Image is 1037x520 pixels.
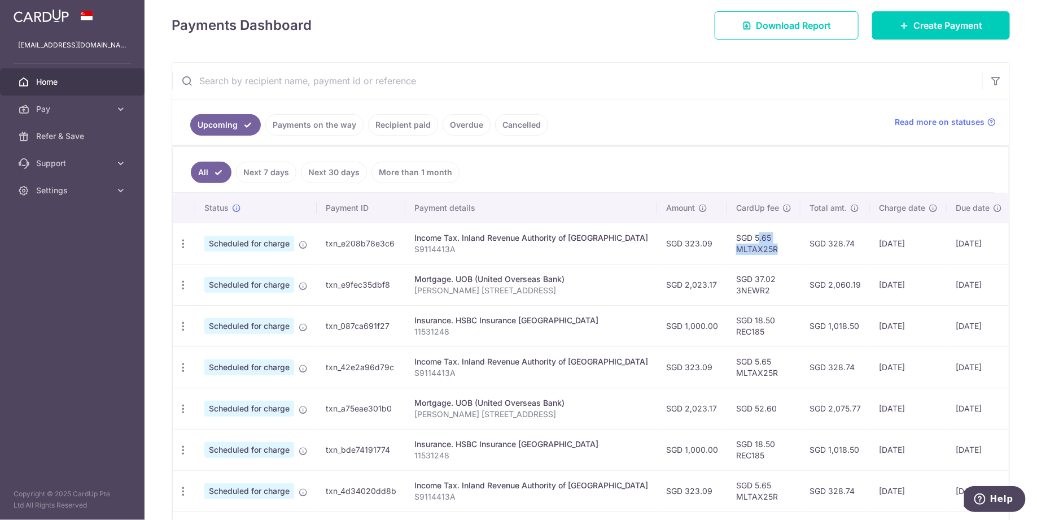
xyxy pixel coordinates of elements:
[190,114,261,136] a: Upcoming
[756,19,831,32] span: Download Report
[405,193,657,223] th: Payment details
[414,274,648,285] div: Mortgage. UOB (United Overseas Bank)
[368,114,438,136] a: Recipient paid
[317,388,405,429] td: txn_a75eae301b0
[727,223,800,264] td: SGD 5.65 MLTAX25R
[947,388,1011,429] td: [DATE]
[727,305,800,346] td: SGD 18.50 REC185
[715,11,859,40] a: Download Report
[727,388,800,429] td: SGD 52.60
[204,277,294,293] span: Scheduled for charge
[736,202,779,214] span: CardUp fee
[172,63,982,99] input: Search by recipient name, payment id or reference
[947,470,1011,512] td: [DATE]
[414,480,648,491] div: Income Tax. Inland Revenue Authority of [GEOGRAPHIC_DATA]
[913,19,982,32] span: Create Payment
[204,401,294,417] span: Scheduled for charge
[14,9,69,23] img: CardUp
[443,114,491,136] a: Overdue
[36,131,111,142] span: Refer & Save
[870,346,947,388] td: [DATE]
[956,202,990,214] span: Due date
[172,15,312,36] h4: Payments Dashboard
[947,264,1011,305] td: [DATE]
[36,158,111,169] span: Support
[36,76,111,88] span: Home
[414,232,648,244] div: Income Tax. Inland Revenue Authority of [GEOGRAPHIC_DATA]
[727,429,800,470] td: SGD 18.50 REC185
[204,483,294,499] span: Scheduled for charge
[414,491,648,502] p: S9114413A
[317,429,405,470] td: txn_bde74191774
[204,318,294,334] span: Scheduled for charge
[947,223,1011,264] td: [DATE]
[18,40,126,51] p: [EMAIL_ADDRESS][DOMAIN_NAME]
[204,442,294,458] span: Scheduled for charge
[36,185,111,196] span: Settings
[870,470,947,512] td: [DATE]
[800,429,870,470] td: SGD 1,018.50
[414,409,648,420] p: [PERSON_NAME] [STREET_ADDRESS]
[317,193,405,223] th: Payment ID
[236,162,296,183] a: Next 7 days
[371,162,460,183] a: More than 1 month
[414,285,648,296] p: [PERSON_NAME] [STREET_ADDRESS]
[414,326,648,337] p: 11531248
[810,202,847,214] span: Total amt.
[495,114,548,136] a: Cancelled
[895,116,996,128] a: Read more on statuses
[317,470,405,512] td: txn_4d34020dd8b
[301,162,367,183] a: Next 30 days
[414,397,648,409] div: Mortgage. UOB (United Overseas Bank)
[317,223,405,264] td: txn_e208b78e3c6
[317,264,405,305] td: txn_e9fec35dbf8
[36,103,111,115] span: Pay
[657,305,727,346] td: SGD 1,000.00
[657,264,727,305] td: SGD 2,023.17
[191,162,231,183] a: All
[947,429,1011,470] td: [DATE]
[414,356,648,367] div: Income Tax. Inland Revenue Authority of [GEOGRAPHIC_DATA]
[947,346,1011,388] td: [DATE]
[204,236,294,252] span: Scheduled for charge
[800,470,870,512] td: SGD 328.74
[414,450,648,461] p: 11531248
[414,439,648,450] div: Insurance. HSBC Insurance [GEOGRAPHIC_DATA]
[800,346,870,388] td: SGD 328.74
[317,305,405,346] td: txn_087ca691f27
[657,223,727,264] td: SGD 323.09
[657,470,727,512] td: SGD 323.09
[317,346,405,388] td: txn_42e2a96d79c
[727,264,800,305] td: SGD 37.02 3NEWR2
[870,388,947,429] td: [DATE]
[666,202,695,214] span: Amount
[414,315,648,326] div: Insurance. HSBC Insurance [GEOGRAPHIC_DATA]
[870,223,947,264] td: [DATE]
[870,429,947,470] td: [DATE]
[895,116,985,128] span: Read more on statuses
[872,11,1010,40] a: Create Payment
[727,346,800,388] td: SGD 5.65 MLTAX25R
[800,388,870,429] td: SGD 2,075.77
[727,470,800,512] td: SGD 5.65 MLTAX25R
[964,486,1026,514] iframe: Opens a widget where you can find more information
[204,359,294,375] span: Scheduled for charge
[657,388,727,429] td: SGD 2,023.17
[947,305,1011,346] td: [DATE]
[657,346,727,388] td: SGD 323.09
[870,305,947,346] td: [DATE]
[414,367,648,379] p: S9114413A
[265,114,364,136] a: Payments on the way
[204,202,229,214] span: Status
[800,264,870,305] td: SGD 2,060.19
[800,305,870,346] td: SGD 1,018.50
[657,429,727,470] td: SGD 1,000.00
[800,223,870,264] td: SGD 328.74
[879,202,925,214] span: Charge date
[870,264,947,305] td: [DATE]
[414,244,648,255] p: S9114413A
